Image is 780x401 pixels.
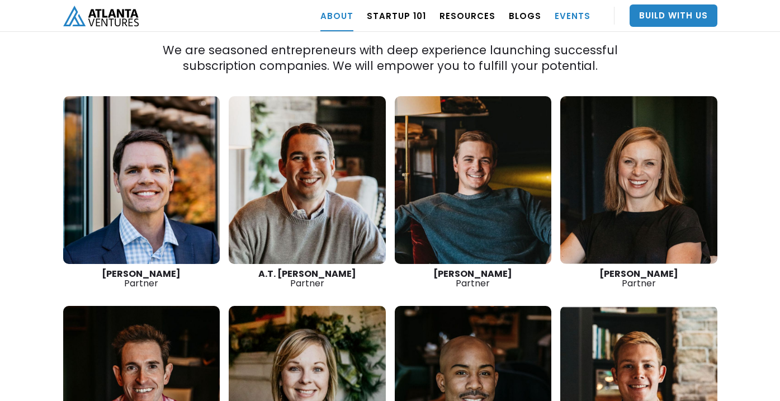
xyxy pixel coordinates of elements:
div: Partner [560,269,717,288]
div: Partner [229,269,386,288]
div: Partner [395,269,552,288]
strong: [PERSON_NAME] [599,267,678,280]
strong: A.T. [PERSON_NAME] [258,267,356,280]
strong: [PERSON_NAME] [102,267,181,280]
div: Partner [63,269,220,288]
a: Build With Us [630,4,717,27]
strong: [PERSON_NAME] [433,267,512,280]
